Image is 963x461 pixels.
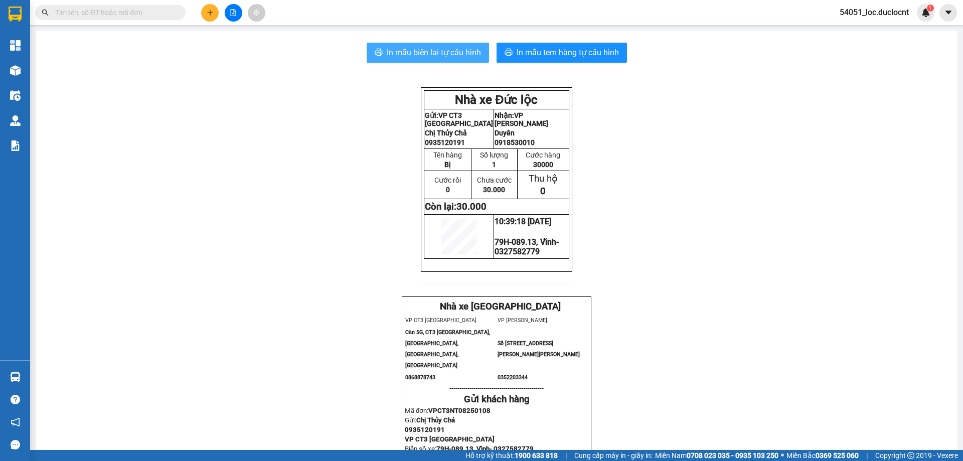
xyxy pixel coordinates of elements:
[483,186,505,194] span: 30.000
[515,451,558,459] strong: 1900 633 818
[425,111,493,127] strong: Gửi:
[495,217,551,226] span: 10:39:18 [DATE]
[832,6,917,19] span: 54051_loc.duclocnt
[83,45,105,54] span: Mỹ Ca
[10,40,21,51] img: dashboard-icon
[10,372,21,382] img: warehouse-icon
[498,317,547,324] span: VP [PERSON_NAME]
[498,374,528,381] span: 0352203344
[425,138,465,146] span: 0935120191
[4,61,49,71] span: 0949664770
[436,445,534,452] span: 79H-089.13, Vĩnh- 0327582779
[225,4,242,22] button: file-add
[518,151,568,159] p: Cước hàng
[944,8,953,17] span: caret-down
[10,115,21,126] img: warehouse-icon
[464,394,530,405] strong: Gửi khách hàng
[34,6,116,20] strong: Nhà xe Đức lộc
[405,435,495,443] span: VP CT3 [GEOGRAPHIC_DATA]
[428,407,491,414] span: VPCT3NT08250108
[465,450,558,461] span: Hỗ trợ kỹ thuật:
[405,426,445,433] span: 0935120191
[375,48,383,58] span: printer
[786,450,859,461] span: Miền Bắc
[425,111,493,127] span: VP CT3 [GEOGRAPHIC_DATA]
[83,56,143,65] span: [PERSON_NAME]
[55,7,174,18] input: Tìm tên, số ĐT hoặc mã đơn
[495,237,559,256] span: 79H-089.13, Vĩnh- 0327582779
[540,186,546,197] span: 0
[405,384,588,392] p: -----------------------------------------------
[10,65,21,76] img: warehouse-icon
[456,201,487,212] span: 30.000
[405,329,490,369] span: Căn 5G, CT3 [GEOGRAPHIC_DATA], [GEOGRAPHIC_DATA], [GEOGRAPHIC_DATA], [GEOGRAPHIC_DATA]
[928,5,932,12] span: 1
[42,9,49,16] span: search
[444,161,451,169] span: Bị
[455,93,538,107] strong: Nhà xe Đức lộc
[495,138,535,146] span: 0918530010
[207,9,214,16] span: plus
[367,43,489,63] button: printerIn mẫu biên lai tự cấu hình
[495,111,548,127] span: VP [PERSON_NAME]
[11,417,20,427] span: notification
[425,176,470,184] p: Cước rồi
[781,453,784,457] span: ⚪️
[921,8,930,17] img: icon-new-feature
[472,176,516,184] p: Chưa cước
[533,161,553,169] span: 30000
[446,186,450,194] span: 0
[201,4,219,22] button: plus
[416,416,455,424] span: Chị Thủy Chả
[425,151,470,159] p: Tên hàng
[497,43,627,63] button: printerIn mẫu tem hàng tự cấu hình
[10,90,21,101] img: warehouse-icon
[655,450,778,461] span: Miền Nam
[529,173,558,184] span: Thu hộ
[387,46,481,59] span: In mẫu biên lai tự cấu hình
[517,46,619,59] span: In mẫu tem hàng tự cấu hình
[505,48,513,58] span: printer
[939,4,957,22] button: caret-down
[472,151,516,159] p: Số lượng
[253,9,260,16] span: aim
[11,395,20,404] span: question-circle
[907,452,914,459] span: copyright
[816,451,859,459] strong: 0369 525 060
[4,50,28,60] span: A Hiến
[10,140,21,151] img: solution-icon
[565,450,567,461] span: |
[405,445,436,452] span: Biển số xe:
[495,111,548,127] strong: Nhận:
[83,24,133,43] strong: Nhận:
[495,129,515,137] span: Duyên
[405,374,435,381] span: 0868878743
[425,129,467,137] span: Chị Thủy Chả
[492,161,496,169] span: 1
[248,4,265,22] button: aim
[9,7,22,22] img: logo-vxr
[425,201,487,212] strong: Còn lại:
[4,30,81,49] span: VP CT3 [GEOGRAPHIC_DATA]
[866,450,868,461] span: |
[11,440,20,449] span: message
[440,301,561,312] strong: Nhà xe [GEOGRAPHIC_DATA]
[498,340,580,358] span: Số [STREET_ADDRESS][PERSON_NAME][PERSON_NAME]
[405,407,491,414] span: Mã đơn:
[687,451,778,459] strong: 0708 023 035 - 0935 103 250
[4,30,81,49] strong: Gửi:
[405,416,455,424] span: Gửi:
[83,24,133,43] span: VP Cam Ranh
[405,317,476,324] span: VP CT3 [GEOGRAPHIC_DATA]
[83,67,128,76] span: 0386165549
[574,450,653,461] span: Cung cấp máy in - giấy in:
[927,5,934,12] sup: 1
[230,9,237,16] span: file-add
